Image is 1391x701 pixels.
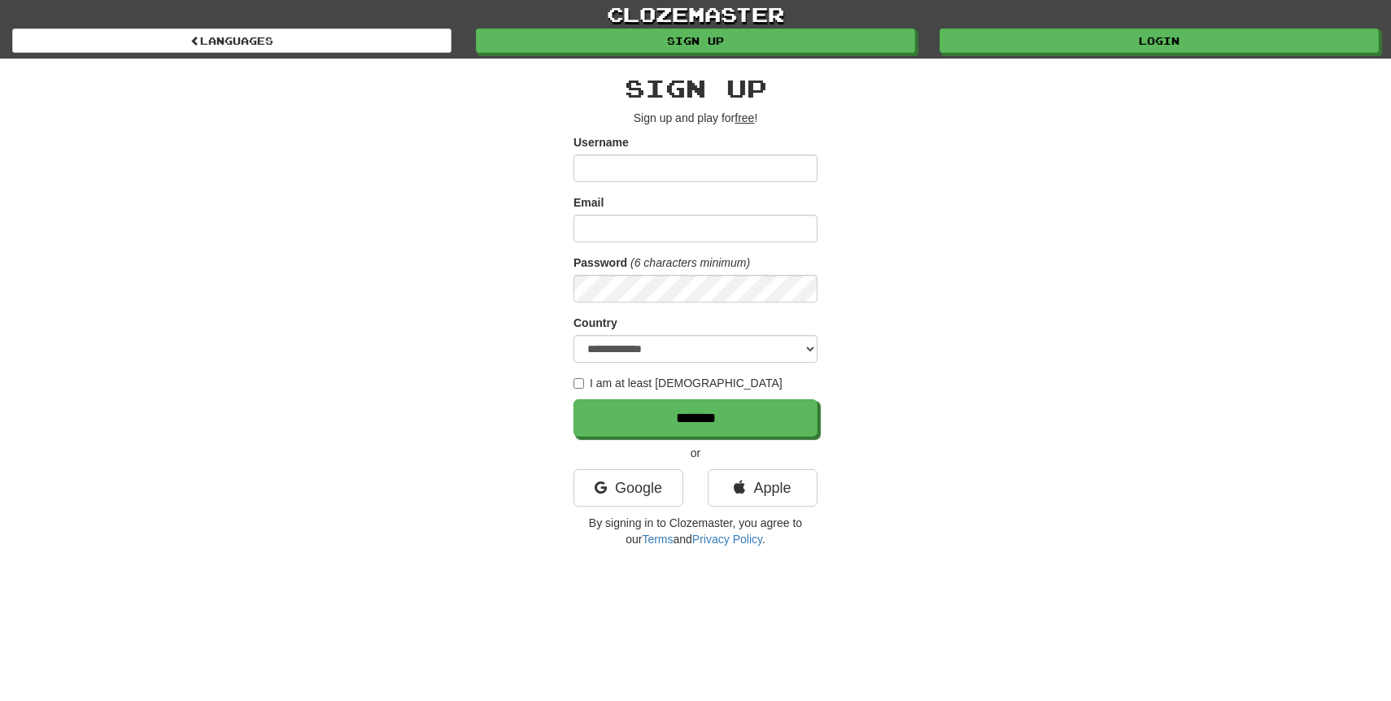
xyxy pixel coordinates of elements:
[573,134,629,150] label: Username
[735,111,754,124] u: free
[573,110,818,126] p: Sign up and play for !
[573,469,683,507] a: Google
[573,75,818,102] h2: Sign up
[573,315,617,331] label: Country
[573,515,818,547] p: By signing in to Clozemaster, you agree to our and .
[642,533,673,546] a: Terms
[692,533,762,546] a: Privacy Policy
[12,28,451,53] a: Languages
[573,445,818,461] p: or
[630,256,750,269] em: (6 characters minimum)
[573,194,604,211] label: Email
[476,28,915,53] a: Sign up
[573,375,783,391] label: I am at least [DEMOGRAPHIC_DATA]
[708,469,818,507] a: Apple
[573,378,584,389] input: I am at least [DEMOGRAPHIC_DATA]
[573,255,627,271] label: Password
[940,28,1379,53] a: Login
